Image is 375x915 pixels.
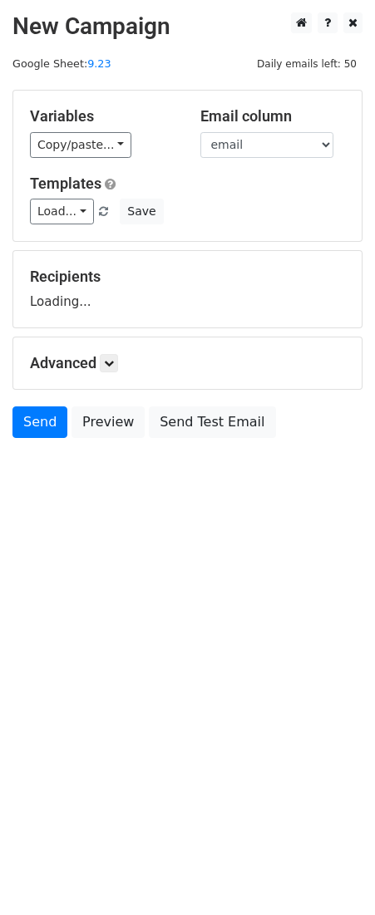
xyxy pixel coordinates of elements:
a: Load... [30,199,94,224]
a: Preview [72,406,145,438]
h5: Email column [200,107,346,125]
a: Daily emails left: 50 [251,57,363,70]
button: Save [120,199,163,224]
h5: Recipients [30,268,345,286]
a: Send Test Email [149,406,275,438]
a: Templates [30,175,101,192]
h2: New Campaign [12,12,363,41]
a: 9.23 [87,57,111,70]
small: Google Sheet: [12,57,111,70]
h5: Variables [30,107,175,125]
div: Loading... [30,268,345,311]
a: Copy/paste... [30,132,131,158]
a: Send [12,406,67,438]
h5: Advanced [30,354,345,372]
span: Daily emails left: 50 [251,55,363,73]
